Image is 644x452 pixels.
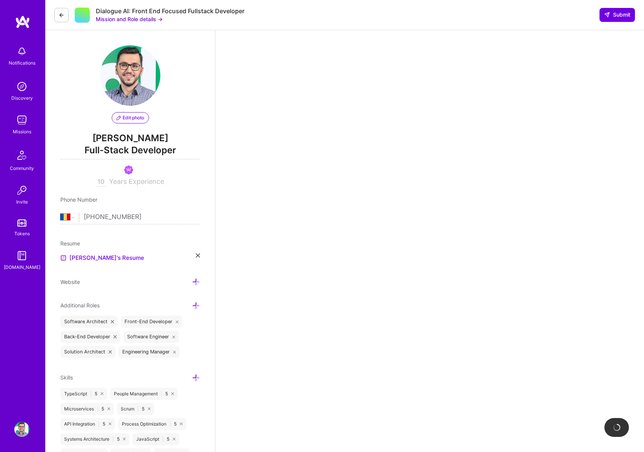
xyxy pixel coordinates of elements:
[123,331,179,343] div: Software Engineer
[60,374,73,381] span: Skills
[98,421,100,427] span: |
[96,15,163,23] button: Mission and Role details →
[101,392,103,395] i: icon Close
[14,422,29,437] img: User Avatar
[132,433,179,445] div: JavaScript 5
[14,79,29,94] img: discovery
[10,164,34,172] div: Community
[60,255,66,261] img: Resume
[121,316,183,328] div: Front-End Developer
[173,438,175,440] i: icon Close
[109,177,164,185] span: Years Experience
[60,240,80,247] span: Resume
[148,407,151,410] i: icon Close
[112,112,149,123] button: Edit photo
[96,7,244,15] div: Dialogue AI: Front End Focused Fullstack Developer
[16,198,28,206] div: Invite
[90,391,92,397] span: |
[60,253,144,262] a: [PERSON_NAME]'s Resume
[599,8,635,22] button: Submit
[604,12,610,18] i: icon SendLight
[123,438,126,440] i: icon Close
[117,116,121,120] i: icon PencilPurple
[109,423,111,425] i: icon Close
[84,206,200,228] input: +1 (000) 000-0000
[60,133,200,144] span: [PERSON_NAME]
[137,406,139,412] span: |
[97,406,98,412] span: |
[112,436,114,442] span: |
[60,196,97,203] span: Phone Number
[109,350,112,353] i: icon Close
[14,248,29,263] img: guide book
[14,230,30,238] div: Tokens
[4,263,40,271] div: [DOMAIN_NAME]
[173,350,176,353] i: icon Close
[14,113,29,128] img: teamwork
[60,403,114,415] div: Microservices 5
[15,15,30,29] img: logo
[100,45,160,106] img: User Avatar
[111,320,114,323] i: icon Close
[60,331,120,343] div: Back-End Developer
[118,346,180,358] div: Engineering Manager
[108,407,110,410] i: icon Close
[169,421,171,427] span: |
[180,423,183,425] i: icon Close
[60,418,115,430] div: API Integration 5
[17,219,26,227] img: tokens
[612,423,621,432] img: loading
[60,302,100,309] span: Additional Roles
[12,422,31,437] a: User Avatar
[58,12,65,18] i: icon LeftArrowDark
[176,320,179,323] i: icon Close
[171,392,174,395] i: icon Close
[14,183,29,198] img: Invite
[604,11,630,19] span: Submit
[60,316,118,328] div: Software Architect
[60,279,80,285] span: Website
[9,59,35,67] div: Notifications
[124,165,133,174] img: Been on Mission
[172,335,175,338] i: icon Close
[60,346,115,358] div: Solution Architect
[60,144,200,159] span: Full-Stack Developer
[13,128,31,136] div: Missions
[60,433,129,445] div: Systems Architecture 5
[162,436,164,442] span: |
[60,388,107,400] div: TypeScript 5
[11,94,33,102] div: Discovery
[117,114,144,121] span: Edit photo
[114,335,117,338] i: icon Close
[117,403,154,415] div: Scrum 5
[161,391,162,397] span: |
[13,146,31,164] img: Community
[118,418,186,430] div: Process Optimization 5
[196,253,200,258] i: icon Close
[110,388,178,400] div: People Management 5
[14,44,29,59] img: bell
[97,177,106,187] input: XX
